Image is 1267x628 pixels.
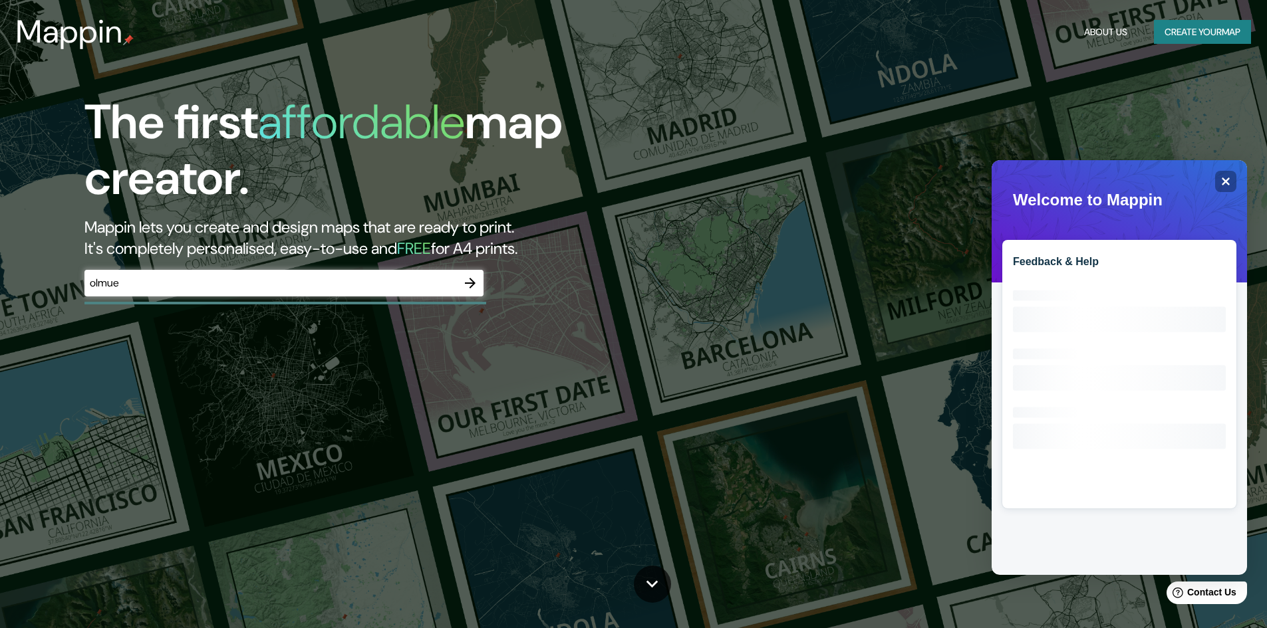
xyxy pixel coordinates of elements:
[1149,576,1252,613] iframe: Help widget launcher
[84,217,718,259] h2: Mappin lets you create and design maps that are ready to print. It's completely personalised, eas...
[992,160,1247,575] iframe: Help widget
[1154,20,1251,45] button: Create yourmap
[397,238,431,259] h5: FREE
[258,91,465,153] h1: affordable
[84,275,457,290] input: Choose your favourite place
[1079,20,1133,45] button: About Us
[123,35,134,45] img: mappin-pin
[84,94,718,217] h1: The first map creator.
[16,13,123,51] h3: Mappin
